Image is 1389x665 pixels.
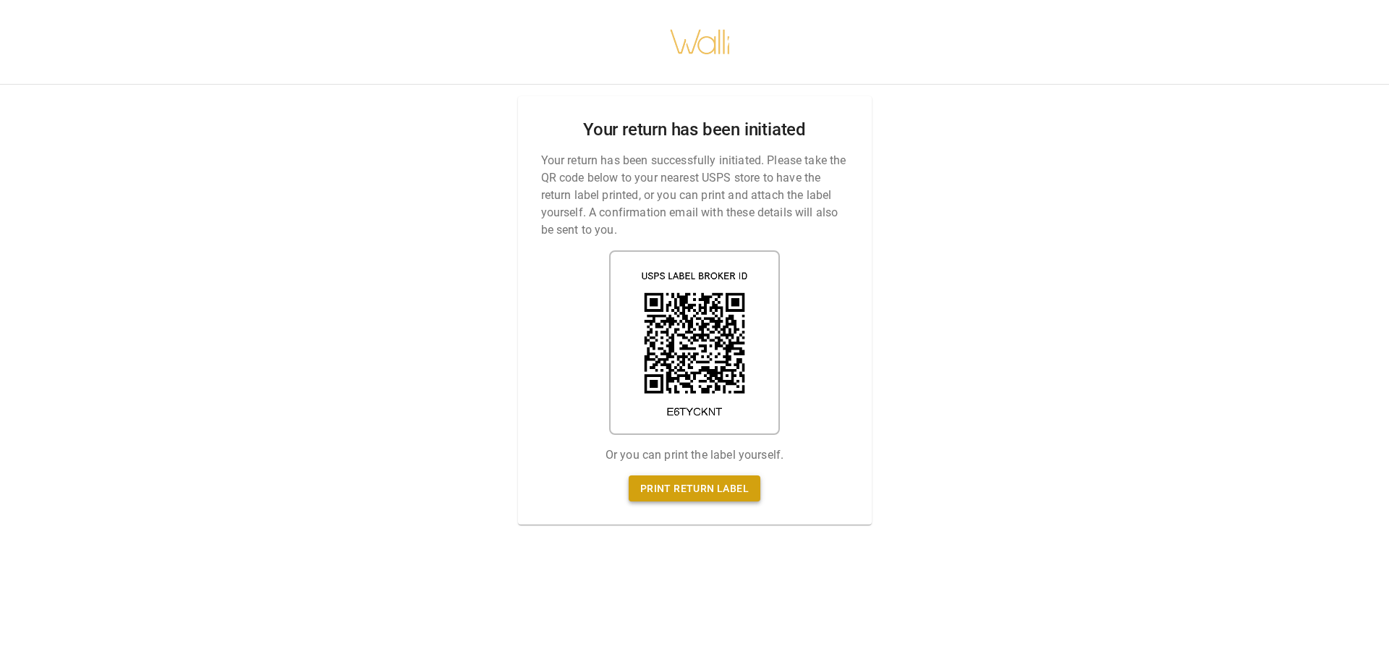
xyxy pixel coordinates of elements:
a: Print return label [629,475,760,502]
p: Or you can print the label yourself. [606,446,783,464]
p: Your return has been successfully initiated. Please take the QR code below to your nearest USPS s... [541,152,849,239]
h2: Your return has been initiated [583,119,806,140]
img: walli-inc.myshopify.com [669,11,731,73]
img: shipping label qr code [609,250,780,435]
